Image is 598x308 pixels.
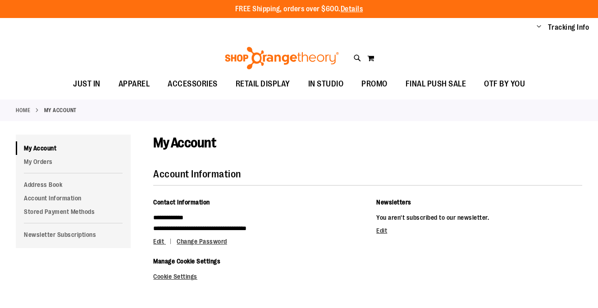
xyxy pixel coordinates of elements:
[537,23,541,32] button: Account menu
[119,74,150,94] span: APPAREL
[352,74,397,95] a: PROMO
[153,135,216,150] span: My Account
[361,74,388,94] span: PROMO
[153,273,197,280] a: Cookie Settings
[308,74,344,94] span: IN STUDIO
[376,212,582,223] p: You aren't subscribed to our newsletter.
[227,74,299,95] a: RETAIL DISPLAY
[153,258,220,265] span: Manage Cookie Settings
[235,4,363,14] p: FREE Shipping, orders over $600.
[341,5,363,13] a: Details
[548,23,589,32] a: Tracking Info
[376,199,411,206] span: Newsletters
[44,106,77,114] strong: My Account
[236,74,290,94] span: RETAIL DISPLAY
[168,74,218,94] span: ACCESSORIES
[397,74,475,95] a: FINAL PUSH SALE
[475,74,534,95] a: OTF BY YOU
[16,191,131,205] a: Account Information
[153,238,175,245] a: Edit
[16,106,30,114] a: Home
[153,168,241,180] strong: Account Information
[177,238,227,245] a: Change Password
[16,228,131,241] a: Newsletter Subscriptions
[484,74,525,94] span: OTF BY YOU
[406,74,466,94] span: FINAL PUSH SALE
[16,205,131,218] a: Stored Payment Methods
[16,178,131,191] a: Address Book
[153,199,210,206] span: Contact Information
[299,74,353,95] a: IN STUDIO
[110,74,159,95] a: APPAREL
[64,74,110,95] a: JUST IN
[153,238,164,245] span: Edit
[376,227,387,234] a: Edit
[16,155,131,168] a: My Orders
[73,74,100,94] span: JUST IN
[159,74,227,95] a: ACCESSORIES
[16,141,131,155] a: My Account
[224,47,340,69] img: Shop Orangetheory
